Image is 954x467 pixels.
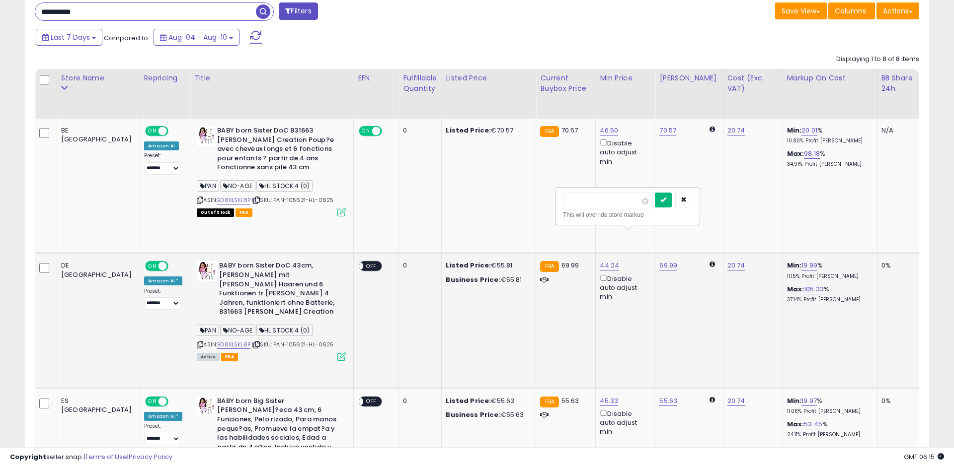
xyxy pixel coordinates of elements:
div: Preset: [144,423,183,445]
div: €55.81 [446,261,528,270]
span: OFF [364,397,380,405]
button: Columns [828,2,875,19]
a: 69.99 [659,261,677,270]
div: 0 [403,397,434,405]
span: HL STOCK 4 (0) [256,325,313,336]
div: % [787,420,870,438]
p: 11.06% Profit [PERSON_NAME] [787,408,870,415]
div: €55.63 [446,397,528,405]
b: Min: [787,261,802,270]
b: BABY born Big Sister [PERSON_NAME]?eca 43 cm, 6 Funciones, Pelo rizado, Para manos peque?as, Prom... [217,397,338,464]
a: Privacy Policy [129,452,172,462]
button: Save View [775,2,827,19]
a: 20.01 [801,126,817,135]
p: 11.15% Profit [PERSON_NAME] [787,273,870,280]
div: Displaying 1 to 8 of 8 items [836,55,919,64]
span: NO-AGE [220,180,255,192]
div: Fulfillable Quantity [403,73,437,94]
div: % [787,126,870,144]
p: 24.11% Profit [PERSON_NAME] [787,431,870,438]
span: Compared to: [104,33,150,43]
th: The percentage added to the cost of goods (COGS) that forms the calculator for Min & Max prices. [783,69,877,119]
a: 44.24 [600,261,619,270]
a: B08XLSKL8P [217,340,250,349]
div: BB Share 24h. [881,73,918,94]
span: Aug-04 - Aug-10 [168,32,227,42]
div: €70.57 [446,126,528,135]
span: FBA [236,208,252,217]
div: Amazon AI * [144,412,183,421]
div: 0% [881,261,914,270]
small: FBA [540,397,558,407]
button: Actions [876,2,919,19]
a: 98.18 [804,149,820,159]
strong: Copyright [10,452,46,462]
div: €55.63 [446,410,528,419]
span: | SKU: PAN-105621-HL-0625 [252,340,333,348]
button: Aug-04 - Aug-10 [154,29,239,46]
div: seller snap | | [10,453,172,462]
b: Listed Price: [446,126,491,135]
span: PAN [197,325,219,336]
span: ON [146,397,159,405]
a: 70.57 [659,126,676,135]
div: ES [GEOGRAPHIC_DATA] [61,397,132,414]
p: 10.80% Profit [PERSON_NAME] [787,137,870,144]
img: 41h0rbulaJS._SL40_.jpg [197,397,215,416]
a: 19.97 [801,396,817,406]
div: Preset: [144,152,183,175]
span: OFF [381,127,397,135]
div: BE [GEOGRAPHIC_DATA] [61,126,132,144]
div: % [787,149,870,168]
div: % [787,261,870,279]
span: Last 7 Days [51,32,90,42]
div: 0% [881,397,914,405]
a: 45.33 [600,396,618,406]
a: 105.33 [804,284,824,294]
span: | SKU: PAN-105621-HL-0625 [252,196,333,204]
span: OFF [166,262,182,270]
small: FBA [540,261,558,272]
span: OFF [166,397,182,405]
span: ON [146,127,159,135]
span: OFF [166,127,182,135]
div: Disable auto adjust min [600,137,647,166]
div: Cost (Exc. VAT) [727,73,779,94]
div: ASIN: [197,126,346,215]
div: Listed Price [446,73,532,83]
b: Listed Price: [446,396,491,405]
div: EFN [358,73,395,83]
span: ON [146,262,159,270]
p: 37.14% Profit [PERSON_NAME] [787,296,870,303]
img: 41h0rbulaJS._SL40_.jpg [197,126,215,146]
div: 0 [403,126,434,135]
b: Max: [787,419,804,429]
b: BABY born Sister DoC 831663 [PERSON_NAME] Creation Poup?e avec cheveux longs et 6 fonctions pour ... [217,126,338,175]
span: 69.99 [561,261,579,270]
b: Max: [787,284,804,294]
div: Repricing [144,73,186,83]
div: 0 [403,261,434,270]
span: OFF [364,262,380,270]
span: ON [360,127,372,135]
span: FBA [221,353,238,361]
div: Amazon AI [144,141,179,150]
div: Min Price [600,73,651,83]
span: HL STOCK 4 (0) [256,180,313,192]
b: Max: [787,149,804,158]
div: Current Buybox Price [540,73,591,94]
p: 34.91% Profit [PERSON_NAME] [787,161,870,168]
b: Business Price: [446,410,500,419]
a: 20.74 [727,396,745,406]
div: Title [194,73,349,83]
b: Min: [787,126,802,135]
b: Min: [787,396,802,405]
span: 2025-08-18 06:15 GMT [904,452,944,462]
span: 70.57 [561,126,578,135]
b: BABY born Sister DoC 43cm, [PERSON_NAME] mit [PERSON_NAME] Haaren und 6 Funktionen fr [PERSON_NAM... [219,261,340,319]
div: Amazon AI * [144,276,183,285]
b: Listed Price: [446,261,491,270]
span: 55.63 [561,396,579,405]
div: Disable auto adjust min [600,273,647,302]
div: % [787,397,870,415]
